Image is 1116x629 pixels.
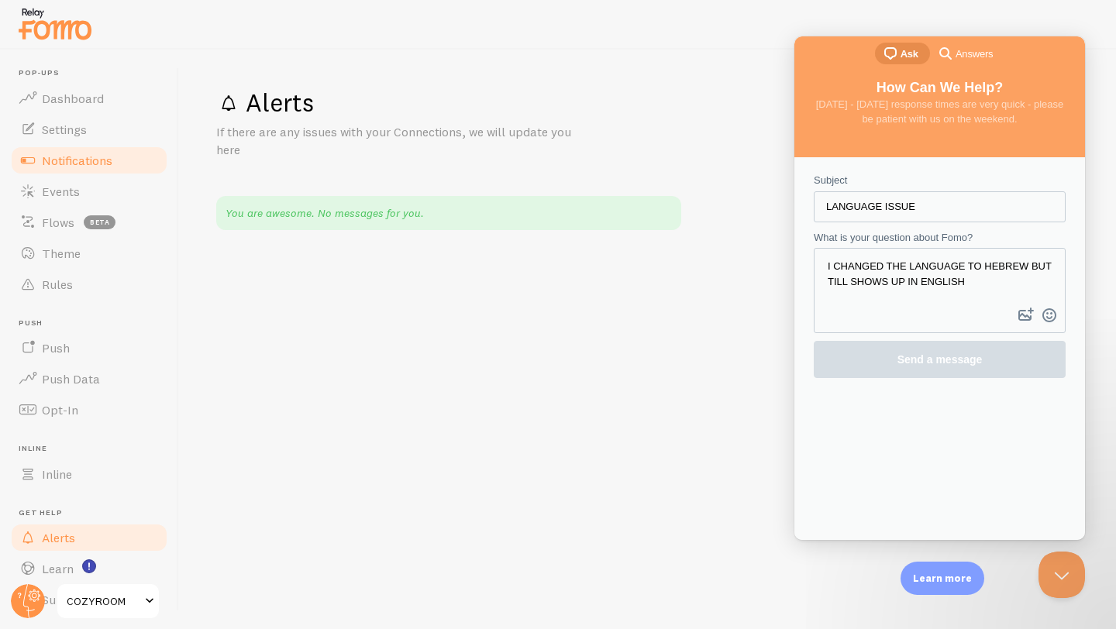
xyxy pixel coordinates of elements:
p: If there are any issues with your Connections, we will update you here [216,123,588,159]
a: Rules [9,269,169,300]
span: Learn [42,561,74,576]
span: Inline [19,444,169,454]
span: beta [84,215,115,229]
span: Inline [42,466,72,482]
span: Dashboard [42,91,104,106]
span: Push [42,340,70,356]
span: Opt-In [42,402,78,418]
a: Theme [9,238,169,269]
span: Pop-ups [19,68,169,78]
a: Push [9,332,169,363]
a: Flows beta [9,207,169,238]
span: Get Help [19,508,169,518]
svg: <p>Watch New Feature Tutorials!</p> [82,559,96,573]
div: You are awesome. No messages for you. [216,196,681,230]
h1: Alerts [216,87,1079,119]
a: Push Data [9,363,169,394]
iframe: Help Scout Beacon - Live Chat, Contact Form, and Knowledge Base [794,36,1085,540]
img: fomo-relay-logo-orange.svg [16,4,94,43]
a: COZYROOM [56,583,160,620]
span: Alerts [42,530,75,545]
span: Settings [42,122,87,137]
span: Push Data [42,371,100,387]
a: Alerts [9,522,169,553]
span: Push [19,318,169,328]
div: Learn more [901,562,984,595]
p: Learn more [913,571,972,586]
a: Inline [9,459,169,490]
span: COZYROOM [67,592,140,610]
a: Learn [9,553,169,584]
span: Theme [42,246,81,261]
a: Settings [9,114,169,145]
span: Notifications [42,153,112,168]
a: Notifications [9,145,169,176]
a: Events [9,176,169,207]
a: Dashboard [9,83,169,114]
span: Events [42,184,80,199]
a: Opt-In [9,394,169,425]
iframe: Help Scout Beacon - Close [1038,552,1085,598]
span: Flows [42,215,74,230]
span: Rules [42,277,73,292]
